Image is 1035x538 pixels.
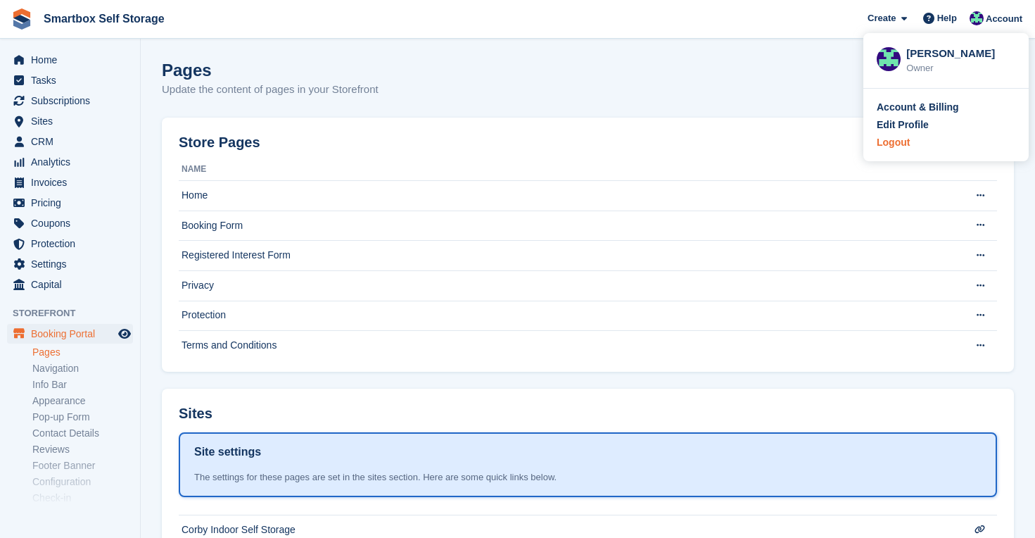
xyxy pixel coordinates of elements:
[7,193,133,213] a: menu
[31,50,115,70] span: Home
[937,11,957,25] span: Help
[179,211,956,241] td: Booking Form
[7,111,133,131] a: menu
[877,100,959,115] div: Account & Billing
[31,70,115,90] span: Tasks
[32,475,133,489] a: Configuration
[32,492,133,505] a: Check-in
[31,254,115,274] span: Settings
[906,61,1015,75] div: Owner
[7,213,133,233] a: menu
[31,111,115,131] span: Sites
[7,324,133,344] a: menu
[877,135,910,150] div: Logout
[179,406,212,422] h2: Sites
[32,411,133,424] a: Pop-up Form
[31,275,115,294] span: Capital
[11,8,32,30] img: stora-icon-8386f47178a22dfd0bd8f6a31ec36ba5ce8667c1dd55bd0f319d3a0aa187defe.svg
[31,173,115,192] span: Invoices
[179,331,956,361] td: Terms and Conditions
[179,241,956,271] td: Registered Interest Form
[986,12,1022,26] span: Account
[877,118,1015,132] a: Edit Profile
[179,134,260,151] h2: Store Pages
[179,181,956,211] td: Home
[7,234,133,254] a: menu
[31,324,115,344] span: Booking Portal
[31,213,115,233] span: Coupons
[906,46,1015,58] div: [PERSON_NAME]
[32,378,133,392] a: Info Bar
[7,254,133,274] a: menu
[877,118,929,132] div: Edit Profile
[7,91,133,111] a: menu
[32,459,133,473] a: Footer Banner
[31,132,115,151] span: CRM
[194,470,982,484] div: The settings for these pages are set in the sites section. Here are some quick links below.
[7,70,133,90] a: menu
[31,91,115,111] span: Subscriptions
[32,394,133,408] a: Appearance
[32,427,133,440] a: Contact Details
[179,301,956,331] td: Protection
[32,346,133,359] a: Pages
[179,158,956,181] th: Name
[877,135,1015,150] a: Logout
[38,7,170,30] a: Smartbox Self Storage
[31,152,115,172] span: Analytics
[32,443,133,456] a: Reviews
[116,325,133,342] a: Preview store
[7,152,133,172] a: menu
[877,100,1015,115] a: Account & Billing
[7,275,133,294] a: menu
[13,306,140,320] span: Storefront
[877,47,901,71] img: Roger Canham
[162,61,379,80] h1: Pages
[31,193,115,213] span: Pricing
[179,270,956,301] td: Privacy
[970,11,984,25] img: Roger Canham
[7,173,133,192] a: menu
[868,11,896,25] span: Create
[194,444,261,461] h1: Site settings
[7,132,133,151] a: menu
[7,50,133,70] a: menu
[32,362,133,375] a: Navigation
[162,82,379,98] p: Update the content of pages in your Storefront
[31,234,115,254] span: Protection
